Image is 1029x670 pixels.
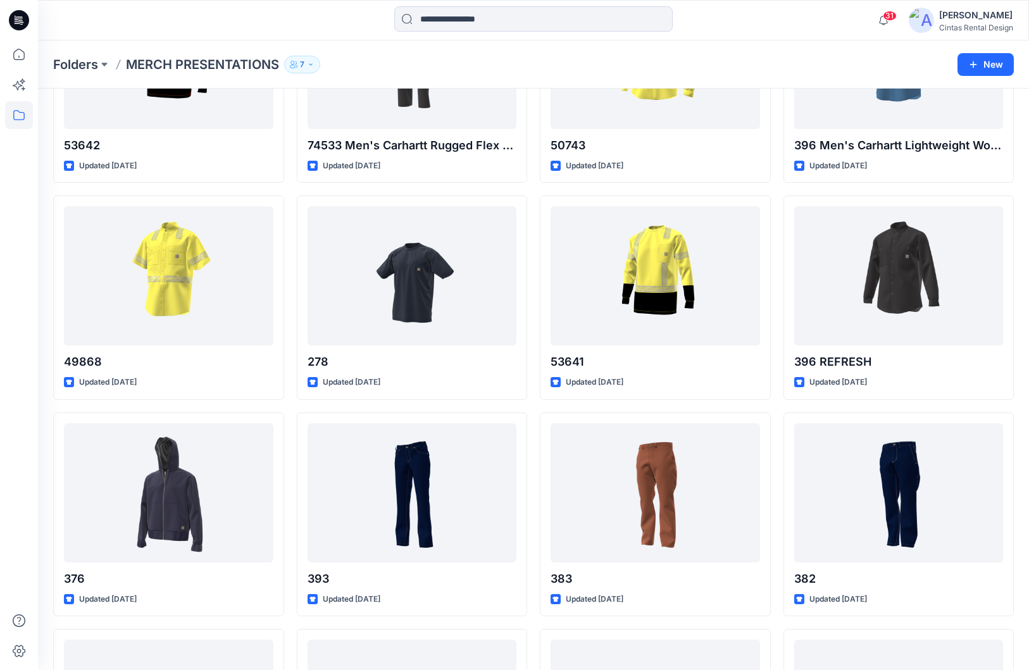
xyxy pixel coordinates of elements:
p: 49868 [64,353,273,371]
p: Updated [DATE] [809,593,867,606]
p: Updated [DATE] [323,376,380,389]
p: 382 [794,570,1004,588]
div: [PERSON_NAME] [939,8,1013,23]
p: Updated [DATE] [566,159,623,173]
p: 383 [551,570,760,588]
a: 376 [64,423,273,562]
button: New [957,53,1014,76]
p: 53642 [64,137,273,154]
a: 53641 [551,206,760,345]
span: 31 [883,11,897,21]
p: 396 REFRESH [794,353,1004,371]
p: 396 Men's Carhartt Lightweight Workshirt LS/SS [794,137,1004,154]
p: 50743 [551,137,760,154]
p: Updated [DATE] [79,593,137,606]
a: 383 [551,423,760,562]
p: 74533 Men's Carhartt Rugged Flex Pant [308,137,517,154]
a: 382 [794,423,1004,562]
p: 393 [308,570,517,588]
a: Folders [53,56,98,73]
p: 376 [64,570,273,588]
p: 53641 [551,353,760,371]
p: MERCH PRESENTATIONS [126,56,279,73]
p: Updated [DATE] [566,593,623,606]
p: Updated [DATE] [809,376,867,389]
p: Updated [DATE] [566,376,623,389]
p: Updated [DATE] [79,159,137,173]
a: 278 [308,206,517,345]
p: Updated [DATE] [323,593,380,606]
p: Updated [DATE] [79,376,137,389]
button: 7 [284,56,320,73]
div: Cintas Rental Design [939,23,1013,32]
p: 278 [308,353,517,371]
a: 49868 [64,206,273,345]
p: Updated [DATE] [809,159,867,173]
img: avatar [909,8,934,33]
p: Updated [DATE] [323,159,380,173]
a: 396 REFRESH [794,206,1004,345]
a: 393 [308,423,517,562]
p: 7 [300,58,304,71]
